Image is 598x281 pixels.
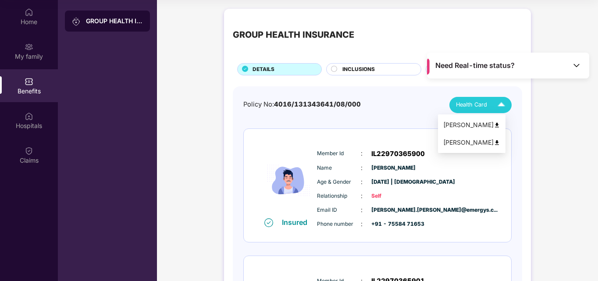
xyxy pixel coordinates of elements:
[494,139,500,146] img: svg+xml;base64,PHN2ZyB4bWxucz0iaHR0cDovL3d3dy53My5vcmcvMjAwMC9zdmciIHdpZHRoPSI0OCIgaGVpZ2h0PSI0OC...
[317,220,361,228] span: Phone number
[494,122,500,128] img: svg+xml;base64,PHN2ZyB4bWxucz0iaHR0cDovL3d3dy53My5vcmcvMjAwMC9zdmciIHdpZHRoPSI0OCIgaGVpZ2h0PSI0OC...
[361,205,363,215] span: :
[317,178,361,186] span: Age & Gender
[361,219,363,229] span: :
[86,17,143,25] div: GROUP HEALTH INSURANCE
[361,163,363,173] span: :
[72,17,81,26] img: svg+xml;base64,PHN2ZyB3aWR0aD0iMjAiIGhlaWdodD0iMjAiIHZpZXdCb3g9IjAgMCAyMCAyMCIgZmlsbD0ibm9uZSIgeG...
[253,65,274,74] span: DETAILS
[361,191,363,201] span: :
[443,120,500,130] div: [PERSON_NAME]
[494,97,509,113] img: Icuh8uwCUCF+XjCZyLQsAKiDCM9HiE6CMYmKQaPGkZKaA32CAAACiQcFBJY0IsAAAAASUVORK5CYII=
[317,149,361,158] span: Member Id
[233,28,354,42] div: GROUP HEALTH INSURANCE
[317,164,361,172] span: Name
[317,192,361,200] span: Relationship
[25,112,33,121] img: svg+xml;base64,PHN2ZyBpZD0iSG9zcGl0YWxzIiB4bWxucz0iaHR0cDovL3d3dy53My5vcmcvMjAwMC9zdmciIHdpZHRoPS...
[371,220,415,228] span: +91 - 75584 71653
[25,77,33,86] img: svg+xml;base64,PHN2ZyBpZD0iQmVuZWZpdHMiIHhtbG5zPSJodHRwOi8vd3d3LnczLm9yZy8yMDAwL3N2ZyIgd2lkdGg9Ij...
[371,164,415,172] span: [PERSON_NAME]
[25,8,33,17] img: svg+xml;base64,PHN2ZyBpZD0iSG9tZSIgeG1sbnM9Imh0dHA6Ly93d3cudzMub3JnLzIwMDAvc3ZnIiB3aWR0aD0iMjAiIG...
[274,100,361,108] span: 4016/131343641/08/000
[264,218,273,227] img: svg+xml;base64,PHN2ZyB4bWxucz0iaHR0cDovL3d3dy53My5vcmcvMjAwMC9zdmciIHdpZHRoPSIxNiIgaGVpZ2h0PSIxNi...
[371,178,415,186] span: [DATE] | [DEMOGRAPHIC_DATA]
[371,149,425,159] span: IL22970365900
[435,61,515,70] span: Need Real-time status?
[25,146,33,155] img: svg+xml;base64,PHN2ZyBpZD0iQ2xhaW0iIHhtbG5zPSJodHRwOi8vd3d3LnczLm9yZy8yMDAwL3N2ZyIgd2lkdGg9IjIwIi...
[282,218,313,227] div: Insured
[342,65,375,74] span: INCLUSIONS
[572,61,581,70] img: Toggle Icon
[317,206,361,214] span: Email ID
[456,100,487,109] span: Health Card
[25,43,33,51] img: svg+xml;base64,PHN2ZyB3aWR0aD0iMjAiIGhlaWdodD0iMjAiIHZpZXdCb3g9IjAgMCAyMCAyMCIgZmlsbD0ibm9uZSIgeG...
[262,143,315,217] img: icon
[371,206,415,214] span: [PERSON_NAME].[PERSON_NAME]@emergys.c...
[243,100,361,110] div: Policy No:
[443,138,500,147] div: [PERSON_NAME]
[371,192,415,200] span: Self
[449,97,512,113] button: Health Card
[361,177,363,187] span: :
[361,149,363,158] span: :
